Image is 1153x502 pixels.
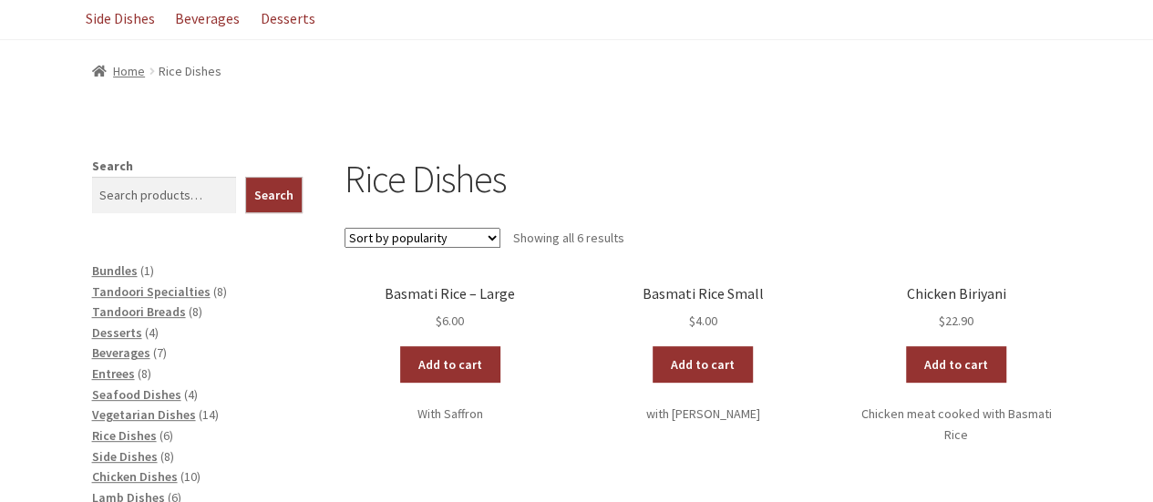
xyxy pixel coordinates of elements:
[850,285,1061,332] a: Chicken Biriyani $22.90
[689,312,695,329] span: $
[202,406,215,423] span: 14
[598,404,808,425] p: with [PERSON_NAME]
[92,448,158,465] a: Side Dishes
[149,324,155,341] span: 4
[92,365,135,382] a: Entrees
[689,312,717,329] bdi: 4.00
[217,283,223,300] span: 8
[188,386,194,403] span: 4
[906,346,1006,383] a: Add to cart: “Chicken Biriyani”
[92,427,157,444] a: Rice Dishes
[92,406,196,423] a: Vegetarian Dishes
[939,312,973,329] bdi: 22.90
[92,283,211,300] a: Tandoori Specialties
[145,61,159,82] span: /
[92,262,138,279] a: Bundles
[345,156,1061,202] h1: Rice Dishes
[92,177,237,213] input: Search products…
[92,468,178,485] a: Chicken Dishes
[345,228,500,248] select: Shop order
[92,158,133,174] label: Search
[598,285,808,302] h2: Basmati Rice Small
[850,285,1061,302] h2: Chicken Biriyani
[157,344,163,361] span: 7
[345,285,555,332] a: Basmati Rice – Large $6.00
[436,312,442,329] span: $
[141,365,148,382] span: 8
[92,303,186,320] a: Tandoori Breads
[192,303,199,320] span: 8
[345,285,555,302] h2: Basmati Rice – Large
[513,223,624,252] p: Showing all 6 results
[92,386,181,403] a: Seafood Dishes
[92,344,150,361] a: Beverages
[163,427,170,444] span: 6
[436,312,464,329] bdi: 6.00
[92,61,1062,82] nav: breadcrumbs
[653,346,753,383] a: Add to cart: “Basmati Rice Small”
[245,177,303,213] button: Search
[92,63,146,79] a: Home
[850,404,1061,445] p: Chicken meat cooked with Basmati Rice
[92,324,142,341] a: Desserts
[345,404,555,425] p: With Saffron
[939,312,945,329] span: $
[184,468,197,485] span: 10
[164,448,170,465] span: 8
[598,285,808,332] a: Basmati Rice Small $4.00
[400,346,500,383] a: Add to cart: “Basmati Rice - Large”
[144,262,150,279] span: 1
